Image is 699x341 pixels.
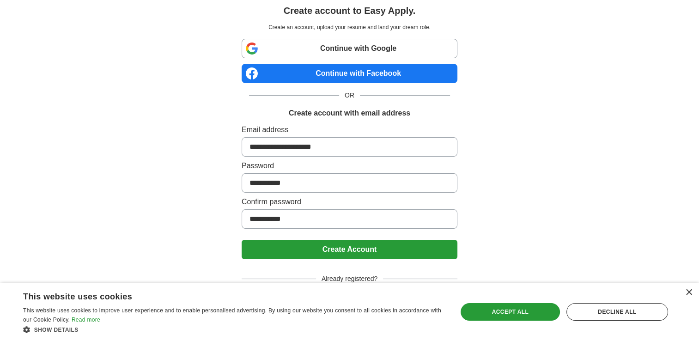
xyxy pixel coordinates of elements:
[242,39,457,58] a: Continue with Google
[23,307,441,323] span: This website uses cookies to improve user experience and to enable personalised advertising. By u...
[284,4,416,18] h1: Create account to Easy Apply.
[242,196,457,207] label: Confirm password
[72,317,100,323] a: Read more, opens a new window
[23,288,421,302] div: This website uses cookies
[23,325,444,334] div: Show details
[242,160,457,171] label: Password
[566,303,668,321] div: Decline all
[685,289,692,296] div: Close
[242,124,457,135] label: Email address
[289,108,410,119] h1: Create account with email address
[316,274,383,284] span: Already registered?
[243,23,456,31] p: Create an account, upload your resume and land your dream role.
[461,303,560,321] div: Accept all
[34,327,79,333] span: Show details
[242,240,457,259] button: Create Account
[339,91,360,100] span: OR
[242,64,457,83] a: Continue with Facebook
